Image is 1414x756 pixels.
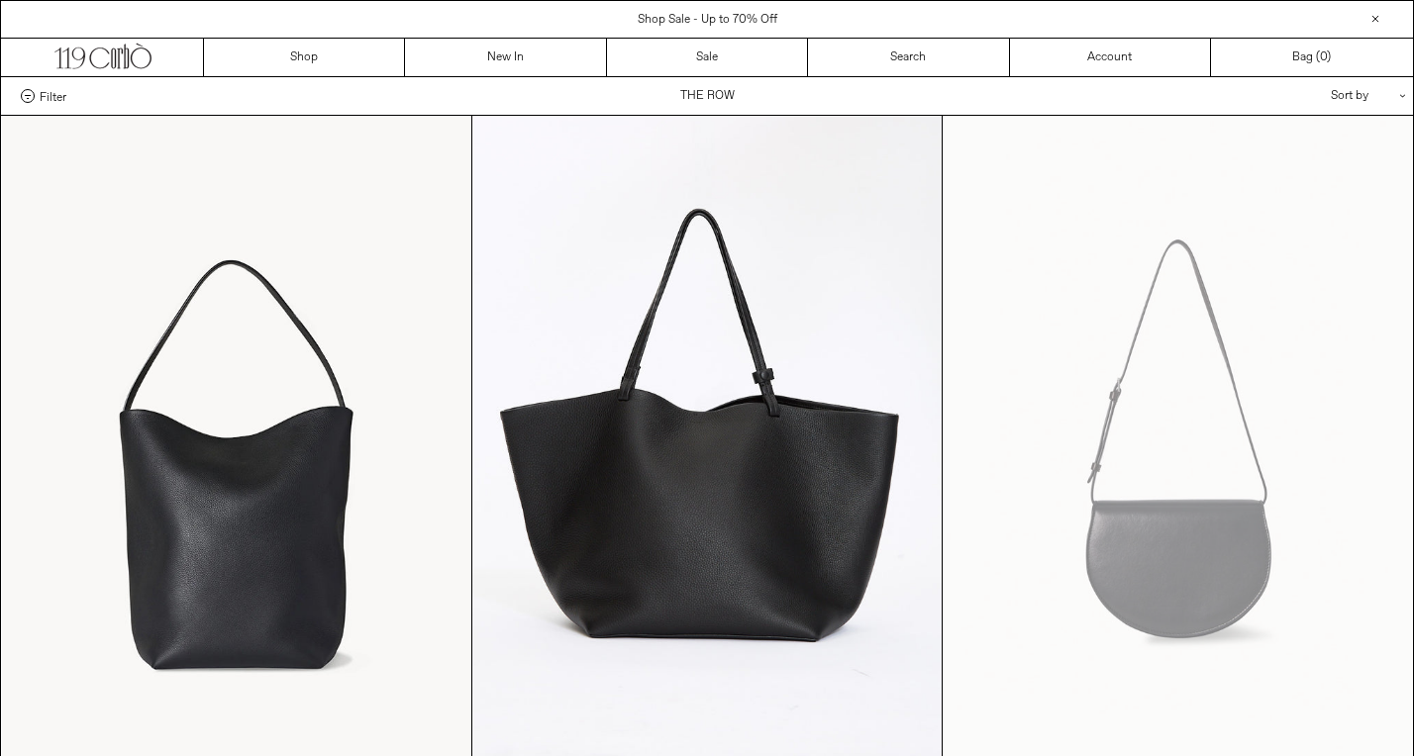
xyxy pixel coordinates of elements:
a: Shop Sale - Up to 70% Off [638,12,777,28]
span: Filter [40,89,66,103]
a: Search [808,39,1009,76]
a: New In [405,39,606,76]
a: Shop [204,39,405,76]
span: ) [1320,48,1331,66]
a: Bag () [1211,39,1412,76]
div: Sort by [1215,77,1393,115]
a: Account [1010,39,1211,76]
a: Sale [607,39,808,76]
span: 0 [1320,49,1327,65]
